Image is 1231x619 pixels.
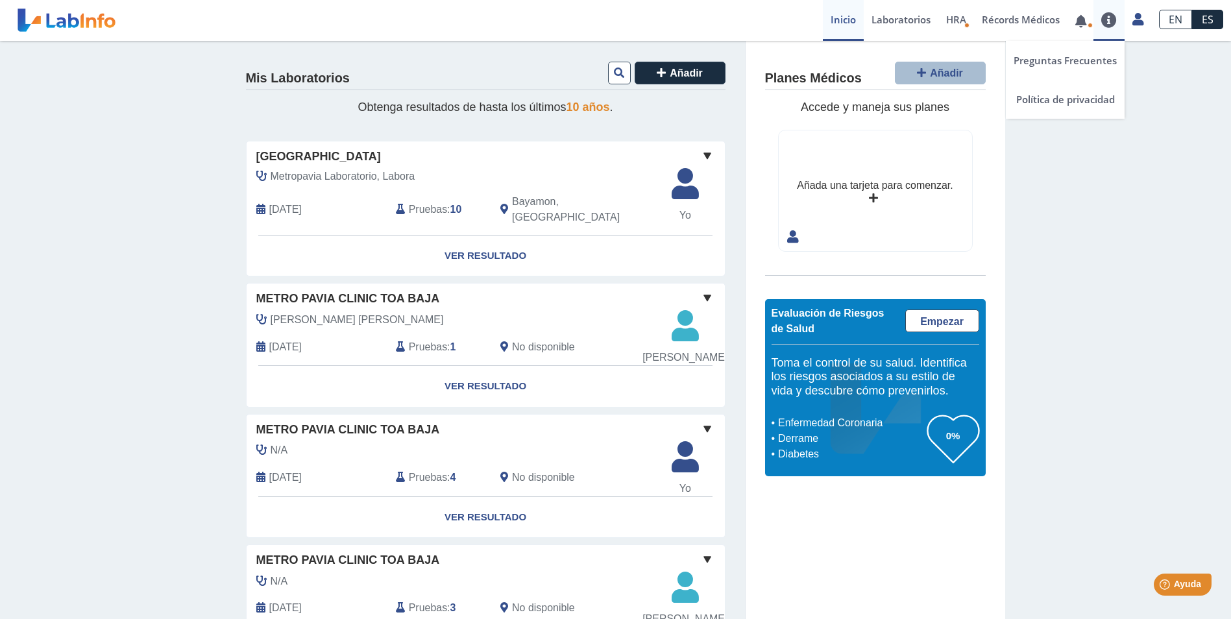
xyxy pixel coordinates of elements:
[409,600,447,616] span: Pruebas
[386,338,491,356] div: :
[775,415,927,431] li: Enfermedad Coronaria
[1159,10,1192,29] a: EN
[450,204,462,215] b: 10
[664,481,707,496] span: Yo
[797,178,953,193] div: Añada una tarjeta para comenzar.
[358,101,613,114] span: Obtenga resultados de hasta los últimos .
[269,470,302,485] span: 2023-11-06
[409,339,447,355] span: Pruebas
[386,600,491,617] div: :
[765,71,862,86] h4: Planes Médicos
[642,350,727,365] span: [PERSON_NAME]
[386,469,491,487] div: :
[246,71,350,86] h4: Mis Laboratorios
[1192,10,1223,29] a: ES
[256,148,381,165] span: [GEOGRAPHIC_DATA]
[256,290,440,308] span: Metro Pavia Clinic Toa Baja
[930,67,963,79] span: Añadir
[920,316,964,327] span: Empezar
[450,341,456,352] b: 1
[512,194,655,225] span: Bayamon, PR
[664,208,707,223] span: Yo
[1006,80,1125,119] a: Política de privacidad
[409,470,447,485] span: Pruebas
[450,472,456,483] b: 4
[450,602,456,613] b: 3
[271,169,415,184] span: Metropavia Laboratorio, Labora
[512,470,575,485] span: No disponible
[1006,41,1125,80] a: Preguntas Frecuentes
[256,552,440,569] span: Metro Pavia Clinic Toa Baja
[269,202,302,217] span: 2025-09-13
[409,202,447,217] span: Pruebas
[772,308,884,334] span: Evaluación de Riesgos de Salud
[512,339,575,355] span: No disponible
[269,600,302,616] span: 2023-11-02
[772,356,979,398] h5: Toma el control de su salud. Identifica los riesgos asociados a su estilo de vida y descubre cómo...
[946,13,966,26] span: HRA
[895,62,986,84] button: Añadir
[269,339,302,355] span: 2025-01-27
[247,497,725,538] a: Ver Resultado
[271,312,444,328] span: Fernandez De Thomas, Alexandra
[801,101,949,114] span: Accede y maneja sus planes
[271,574,288,589] span: N/A
[775,431,927,446] li: Derrame
[271,443,288,458] span: N/A
[567,101,610,114] span: 10 años
[927,428,979,444] h3: 0%
[247,236,725,276] a: Ver Resultado
[256,421,440,439] span: Metro Pavia Clinic Toa Baja
[386,194,491,225] div: :
[512,600,575,616] span: No disponible
[247,366,725,407] a: Ver Resultado
[1115,568,1217,605] iframe: Help widget launcher
[905,309,979,332] a: Empezar
[775,446,927,462] li: Diabetes
[635,62,725,84] button: Añadir
[670,67,703,79] span: Añadir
